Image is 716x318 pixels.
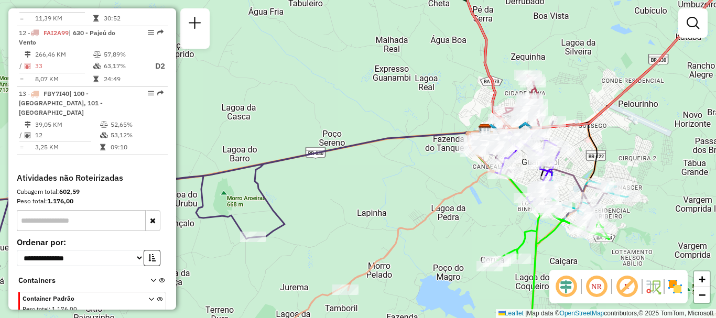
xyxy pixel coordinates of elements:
span: : [49,305,50,313]
td: 12 [35,130,100,140]
td: / [19,60,24,73]
span: | 100 - [GEOGRAPHIC_DATA], 101 - [GEOGRAPHIC_DATA] [19,90,103,116]
td: 09:10 [110,142,163,152]
em: Opções [148,90,154,96]
td: 53,12% [110,130,163,140]
i: Tempo total em rota [100,144,105,150]
i: Total de Atividades [25,63,31,69]
span: FBY7I40 [44,90,69,97]
td: 30:52 [103,13,145,24]
div: Cubagem total: [17,187,168,196]
img: Guanambi FAD [484,123,498,137]
td: = [19,142,24,152]
em: Rota exportada [157,90,164,96]
em: Rota exportada [157,29,164,36]
span: Ocultar deslocamento [554,274,579,299]
td: 11,39 KM [35,13,93,24]
p: D2 [146,60,165,72]
td: 8,07 KM [35,74,93,84]
a: Leaflet [498,310,524,317]
span: 13 - [19,90,103,116]
i: Distância Total [25,122,31,128]
td: = [19,74,24,84]
i: Distância Total [25,51,31,58]
h4: Atividades não Roteirizadas [17,173,168,183]
span: Peso total [23,305,49,313]
td: 266,46 KM [35,49,93,60]
td: 57,89% [103,49,145,60]
i: Tempo total em rota [93,76,99,82]
span: Exibir rótulo [614,274,639,299]
img: 400 UDC Full Guanambi [518,121,532,135]
i: % de utilização da cubagem [93,63,101,69]
em: Opções [148,29,154,36]
a: Exibir filtros [682,13,703,34]
i: Tempo total em rota [93,15,99,21]
a: Zoom out [694,287,710,303]
span: Container Padrão [23,294,136,303]
img: CDD Guanambi [478,124,492,137]
i: Total de Atividades [25,132,31,138]
span: 12 - [19,29,115,46]
td: 52,65% [110,119,163,130]
span: | [525,310,527,317]
a: OpenStreetMap [560,310,604,317]
div: Peso total: [17,196,168,206]
span: 1.176,00 [52,305,77,313]
i: % de utilização do peso [93,51,101,58]
button: Ordem crescente [144,250,160,266]
strong: 1.176,00 [47,197,73,205]
img: Fluxo de ruas [645,278,661,295]
span: + [699,272,706,286]
td: = [19,13,24,24]
span: | 630 - Pajeú do Vento [19,29,115,46]
span: FAI2A99 [44,29,69,37]
div: Map data © contributors,© 2025 TomTom, Microsoft [496,309,716,318]
a: Zoom in [694,271,710,287]
label: Ordenar por: [17,236,168,248]
td: 3,25 KM [35,142,100,152]
td: / [19,130,24,140]
td: 33 [35,60,93,73]
td: 24:49 [103,74,145,84]
span: − [699,288,706,301]
td: 63,17% [103,60,145,73]
i: % de utilização da cubagem [100,132,108,138]
span: Containers [18,275,137,286]
a: Nova sessão e pesquisa [185,13,205,36]
strong: 602,59 [59,188,80,195]
i: % de utilização do peso [100,122,108,128]
span: Ocultar NR [584,274,609,299]
img: Exibir/Ocultar setores [667,278,684,295]
td: 39,05 KM [35,119,100,130]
